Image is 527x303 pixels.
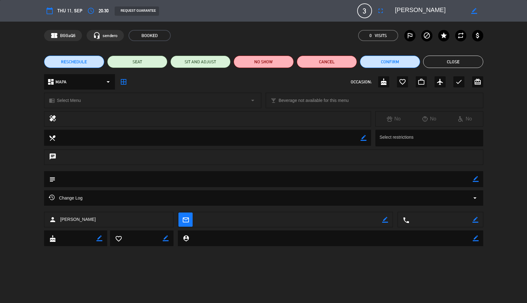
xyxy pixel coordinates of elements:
[182,235,189,242] i: person_pin
[44,5,55,16] button: calendar_today
[60,32,76,39] span: BGGaQ6
[44,56,104,68] button: RESCHEDULE
[375,5,386,16] button: fullscreen
[418,78,425,86] i: work_outline
[370,32,372,39] span: 0
[61,59,87,65] span: RESCHEDULE
[423,56,483,68] button: Close
[49,134,55,141] i: local_dining
[96,235,102,241] i: border_color
[474,78,481,86] i: card_giftcard
[377,7,384,15] i: fullscreen
[49,98,55,103] i: chrome_reader_mode
[357,3,372,18] span: 3
[406,32,414,39] i: outlined_flag
[85,5,96,16] button: access_time
[473,176,479,182] i: border_color
[457,32,464,39] i: repeat
[49,153,56,162] i: chat
[55,78,67,86] span: MAPA
[129,30,171,41] span: BOOKED
[472,217,478,223] i: border_color
[440,32,447,39] i: star
[163,235,169,241] i: border_color
[120,78,127,86] i: border_all
[380,78,387,86] i: cake
[375,32,387,39] em: Visits
[361,135,366,141] i: border_color
[411,115,447,123] div: No
[234,56,294,68] button: NO SHOW
[447,115,483,123] div: No
[49,115,56,123] i: healing
[455,78,463,86] i: check
[103,32,117,39] span: sendero
[49,176,55,183] i: subject
[182,216,189,223] i: mail_outline
[471,8,477,14] i: border_color
[46,7,53,15] i: calendar_today
[473,235,479,241] i: border_color
[471,194,479,202] i: arrow_drop_down
[297,56,357,68] button: Cancel
[170,56,231,68] button: SIT AND ADJUST
[351,78,372,86] span: OCCASION:
[57,97,81,104] span: Select Menu
[49,194,83,202] span: Change Log
[436,78,444,86] i: airplanemode_active
[51,32,58,39] span: confirmation_number
[399,78,406,86] i: favorite_border
[57,7,82,15] span: Thu 11, Sep
[99,7,108,15] span: 20:30
[376,115,411,123] div: No
[249,97,256,104] i: arrow_drop_down
[382,217,388,223] i: border_color
[107,56,167,68] button: SEAT
[47,78,55,86] i: dashboard
[279,97,349,104] span: Beverage not available for this menu
[115,235,122,242] i: favorite_border
[104,78,112,86] i: arrow_drop_down
[93,32,100,39] i: headset_mic
[474,32,481,39] i: attach_money
[60,216,96,223] span: [PERSON_NAME]
[49,235,56,242] i: cake
[49,216,56,223] i: person
[271,98,276,103] i: local_bar
[402,217,409,223] i: local_phone
[87,7,95,15] i: access_time
[423,32,431,39] i: block
[115,6,159,16] div: REQUEST GUARANTEE
[360,56,420,68] button: Confirm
